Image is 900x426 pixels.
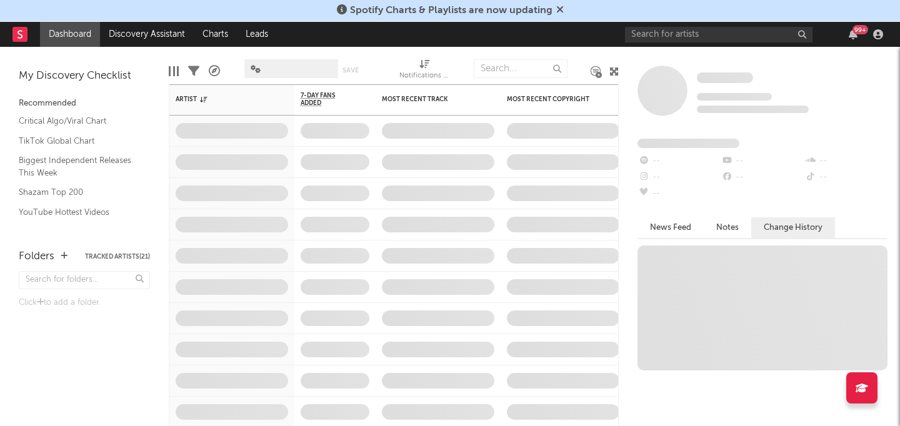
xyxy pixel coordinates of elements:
[751,217,835,238] button: Change History
[169,53,179,89] div: Edit Columns
[704,217,751,238] button: Notes
[19,295,150,310] div: Click to add a folder.
[556,6,564,16] span: Dismiss
[194,22,237,47] a: Charts
[19,249,54,264] div: Folders
[19,271,150,289] input: Search for folders...
[721,153,804,169] div: --
[697,106,809,113] span: 0 fans last week
[804,153,887,169] div: --
[188,53,199,89] div: Filters
[399,53,449,89] div: Notifications (Artist)
[19,186,137,199] a: Shazam Top 200
[301,92,351,107] span: 7-Day Fans Added
[40,22,100,47] a: Dashboard
[637,186,721,202] div: --
[382,96,476,103] div: Most Recent Track
[85,254,150,260] button: Tracked Artists(21)
[637,169,721,186] div: --
[849,29,857,39] button: 99+
[399,69,449,84] div: Notifications (Artist)
[19,114,137,128] a: Critical Algo/Viral Chart
[19,154,137,179] a: Biggest Independent Releases This Week
[100,22,194,47] a: Discovery Assistant
[804,169,887,186] div: --
[637,139,739,148] span: Fans Added by Platform
[474,59,567,78] input: Search...
[237,22,277,47] a: Leads
[637,153,721,169] div: --
[19,69,150,84] div: My Discovery Checklist
[697,93,772,101] span: Tracking Since: [DATE]
[721,169,804,186] div: --
[19,134,137,148] a: TikTok Global Chart
[625,27,812,42] input: Search for artists
[342,67,359,74] button: Save
[19,206,137,219] a: YouTube Hottest Videos
[697,72,753,83] span: Some Artist
[209,53,220,89] div: A&R Pipeline
[19,96,150,111] div: Recommended
[507,96,601,103] div: Most Recent Copyright
[637,217,704,238] button: News Feed
[852,25,868,34] div: 99 +
[176,96,269,103] div: Artist
[350,6,552,16] span: Spotify Charts & Playlists are now updating
[697,72,753,84] a: Some Artist
[19,225,137,239] a: Apple Top 200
